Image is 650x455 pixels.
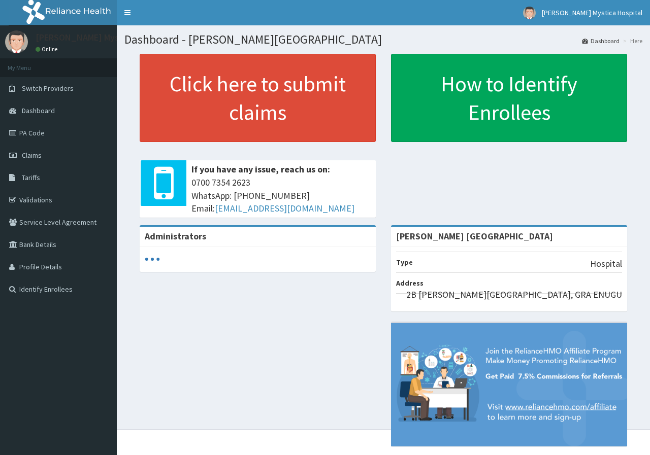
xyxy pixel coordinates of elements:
[523,7,536,19] img: User Image
[590,257,622,270] p: Hospital
[396,258,413,267] b: Type
[140,54,376,142] a: Click here to submit claims
[391,323,627,446] img: provider-team-banner.png
[396,278,424,288] b: Address
[22,151,42,160] span: Claims
[191,163,330,175] b: If you have any issue, reach us on:
[396,230,553,242] strong: [PERSON_NAME] [GEOGRAPHIC_DATA]
[124,33,642,46] h1: Dashboard - [PERSON_NAME][GEOGRAPHIC_DATA]
[542,8,642,17] span: [PERSON_NAME] Mystica Hospital
[391,54,627,142] a: How to Identify Enrollees
[36,46,60,53] a: Online
[22,84,74,93] span: Switch Providers
[22,106,55,115] span: Dashboard
[36,33,170,42] p: [PERSON_NAME] Mystica Hospital
[191,176,371,215] span: 0700 7354 2623 WhatsApp: [PHONE_NUMBER] Email:
[582,37,620,45] a: Dashboard
[621,37,642,45] li: Here
[22,173,40,182] span: Tariffs
[215,202,354,214] a: [EMAIL_ADDRESS][DOMAIN_NAME]
[145,252,160,267] svg: audio-loading
[145,230,206,242] b: Administrators
[5,30,28,53] img: User Image
[406,288,622,301] p: 2B [PERSON_NAME][GEOGRAPHIC_DATA], GRA ENUGU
